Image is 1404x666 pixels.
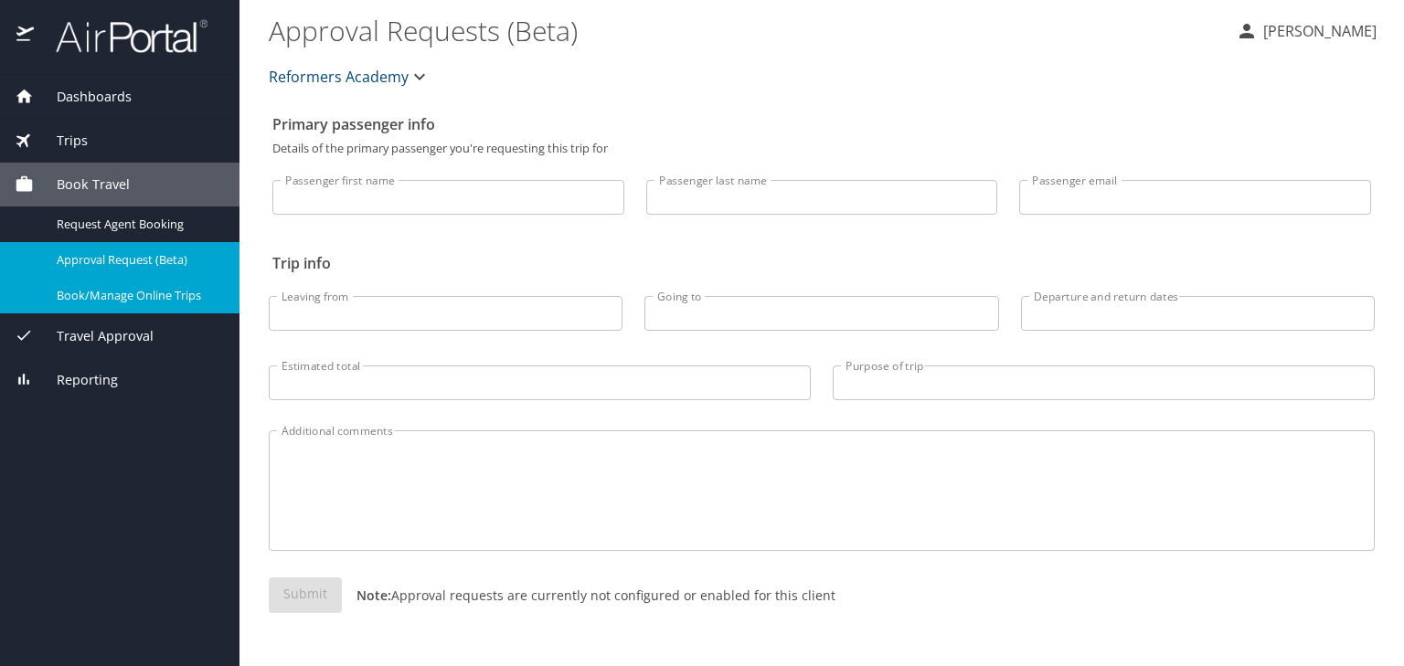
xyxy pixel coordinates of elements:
[272,110,1371,139] h2: Primary passenger info
[34,326,154,346] span: Travel Approval
[269,64,409,90] span: Reformers Academy
[34,131,88,151] span: Trips
[1228,15,1384,48] button: [PERSON_NAME]
[272,143,1371,154] p: Details of the primary passenger you're requesting this trip for
[57,216,218,233] span: Request Agent Booking
[34,174,130,195] span: Book Travel
[269,2,1221,58] h1: Approval Requests (Beta)
[1258,20,1377,42] p: [PERSON_NAME]
[342,586,835,605] p: Approval requests are currently not configured or enabled for this client
[57,287,218,304] span: Book/Manage Online Trips
[34,87,132,107] span: Dashboards
[34,370,118,390] span: Reporting
[36,18,207,54] img: airportal-logo.png
[356,587,391,604] strong: Note:
[16,18,36,54] img: icon-airportal.png
[261,58,438,95] button: Reformers Academy
[272,248,1371,278] h2: Trip info
[57,251,218,269] span: Approval Request (Beta)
